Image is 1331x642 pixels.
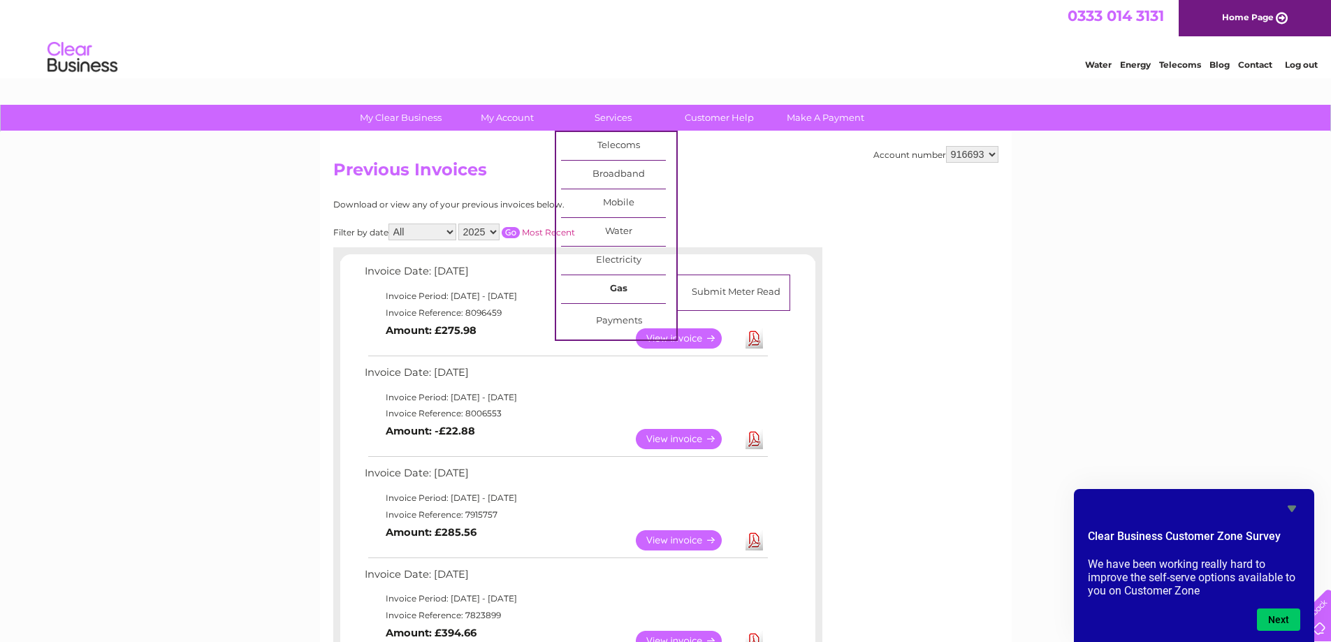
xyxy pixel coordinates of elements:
a: Electricity [561,247,676,275]
a: Log out [1285,59,1318,70]
h2: Previous Invoices [333,160,998,187]
a: Blog [1209,59,1230,70]
b: Amount: £394.66 [386,627,477,639]
td: Invoice Period: [DATE] - [DATE] [361,590,770,607]
a: Broadband [561,161,676,189]
a: Make A Payment [768,105,883,131]
td: Invoice Reference: 8096459 [361,305,770,321]
a: Mobile [561,189,676,217]
td: Invoice Period: [DATE] - [DATE] [361,389,770,406]
a: Water [1085,59,1112,70]
a: Gas [561,275,676,303]
button: Hide survey [1283,500,1300,517]
div: Clear Business Customer Zone Survey [1088,500,1300,631]
a: My Clear Business [343,105,458,131]
td: Invoice Reference: 7915757 [361,506,770,523]
td: Invoice Date: [DATE] [361,565,770,591]
a: Download [745,328,763,349]
a: Customer Help [662,105,777,131]
a: Telecoms [1159,59,1201,70]
a: Contact [1238,59,1272,70]
td: Invoice Reference: 7823899 [361,607,770,624]
b: Amount: £285.56 [386,526,477,539]
b: Amount: £275.98 [386,324,477,337]
a: View [636,328,739,349]
b: Amount: -£22.88 [386,425,475,437]
td: Invoice Date: [DATE] [361,262,770,288]
div: Clear Business is a trading name of Verastar Limited (registered in [GEOGRAPHIC_DATA] No. 3667643... [336,8,996,68]
a: Submit Meter Read [678,279,794,307]
a: View [636,429,739,449]
a: View [636,530,739,550]
td: Invoice Period: [DATE] - [DATE] [361,490,770,506]
a: Water [561,218,676,246]
a: Energy [1120,59,1151,70]
td: Invoice Period: [DATE] - [DATE] [361,288,770,305]
div: Download or view any of your previous invoices below. [333,200,700,210]
h2: Clear Business Customer Zone Survey [1088,528,1300,552]
a: Payments [561,307,676,335]
button: Next question [1257,608,1300,631]
a: 0333 014 3131 [1068,7,1164,24]
a: Services [555,105,671,131]
a: Most Recent [522,227,575,238]
div: Account number [873,146,998,163]
a: Download [745,429,763,449]
img: logo.png [47,36,118,79]
td: Invoice Date: [DATE] [361,464,770,490]
p: We have been working really hard to improve the self-serve options available to you on Customer Zone [1088,557,1300,597]
a: Telecoms [561,132,676,160]
div: Filter by date [333,224,700,240]
a: Download [745,530,763,550]
td: Invoice Reference: 8006553 [361,405,770,422]
td: Invoice Date: [DATE] [361,363,770,389]
a: My Account [449,105,565,131]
